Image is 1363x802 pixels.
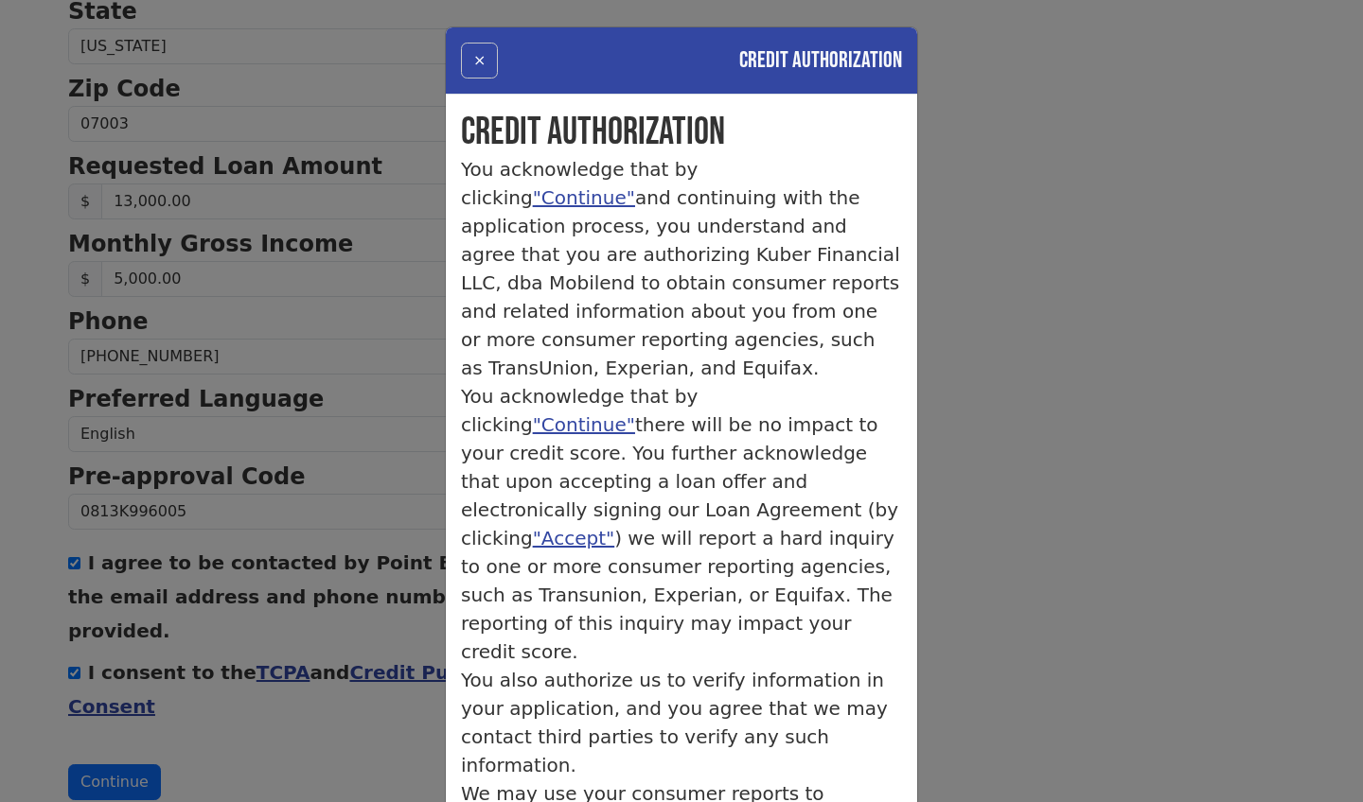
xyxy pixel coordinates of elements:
[461,382,902,666] p: You acknowledge that by clicking there will be no impact to your credit score. You further acknow...
[461,666,902,779] p: You also authorize us to verify information in your application, and you agree that we may contac...
[533,527,615,549] a: "Accept"
[461,110,902,155] h1: Credit Authorization
[739,44,902,78] h4: Credit Authorization
[461,155,902,382] p: You acknowledge that by clicking and continuing with the application process, you understand and ...
[533,413,635,436] a: "Continue"
[461,43,498,78] button: ×
[533,186,635,209] a: "Continue"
